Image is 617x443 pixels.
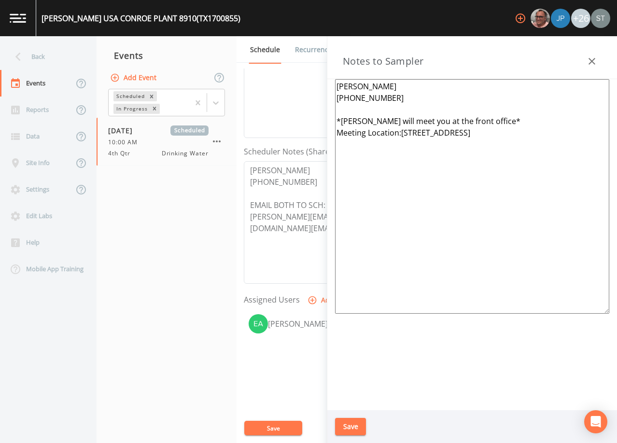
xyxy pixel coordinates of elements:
[249,314,268,333] img: ff142b34ec2214575dc88d8f532d4ecb
[42,13,240,24] div: [PERSON_NAME] USA CONROE PLANT 8910 (TX1700855)
[531,9,550,28] img: e2d790fa78825a4bb76dcb6ab311d44c
[97,43,237,68] div: Events
[244,421,302,435] button: Save
[108,138,143,147] span: 10:00 AM
[294,36,334,63] a: Recurrence
[10,14,26,23] img: logo
[268,318,365,330] div: [PERSON_NAME]
[335,79,609,314] textarea: [PERSON_NAME] [PHONE_NUMBER] *[PERSON_NAME] will meet you at the front office* Meeting Location:[...
[571,9,590,28] div: +26
[591,9,610,28] img: cb9926319991c592eb2b4c75d39c237f
[335,418,366,436] button: Save
[244,15,533,138] textarea: [DATE]9:08 Email Sent [DATE]12:38 Confirmed Appt by [PERSON_NAME] via email
[113,91,146,101] div: Scheduled
[343,54,423,69] h3: Notes to Sampler
[550,9,571,28] div: Joshua gere Paul
[551,9,570,28] img: 41241ef155101aa6d92a04480b0d0000
[170,125,209,136] span: Scheduled
[146,91,157,101] div: Remove Scheduled
[149,104,160,114] div: Remove In Progress
[306,291,338,309] button: Add
[162,149,209,158] span: Drinking Water
[108,69,160,87] button: Add Event
[113,104,149,114] div: In Progress
[108,149,136,158] span: 4th Qtr
[530,9,550,28] div: Mike Franklin
[244,294,300,305] label: Assigned Users
[244,161,533,284] textarea: [PERSON_NAME] [PHONE_NUMBER] EMAIL BOTH TO SCH: [PERSON_NAME][EMAIL_ADDRESS][PERSON_NAME][DOMAIN_...
[584,410,607,433] div: Open Intercom Messenger
[97,118,237,166] a: [DATE]Scheduled10:00 AM4th QtrDrinking Water
[244,146,391,157] label: Scheduler Notes (Shared with all events)
[108,125,140,136] span: [DATE]
[249,36,281,64] a: Schedule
